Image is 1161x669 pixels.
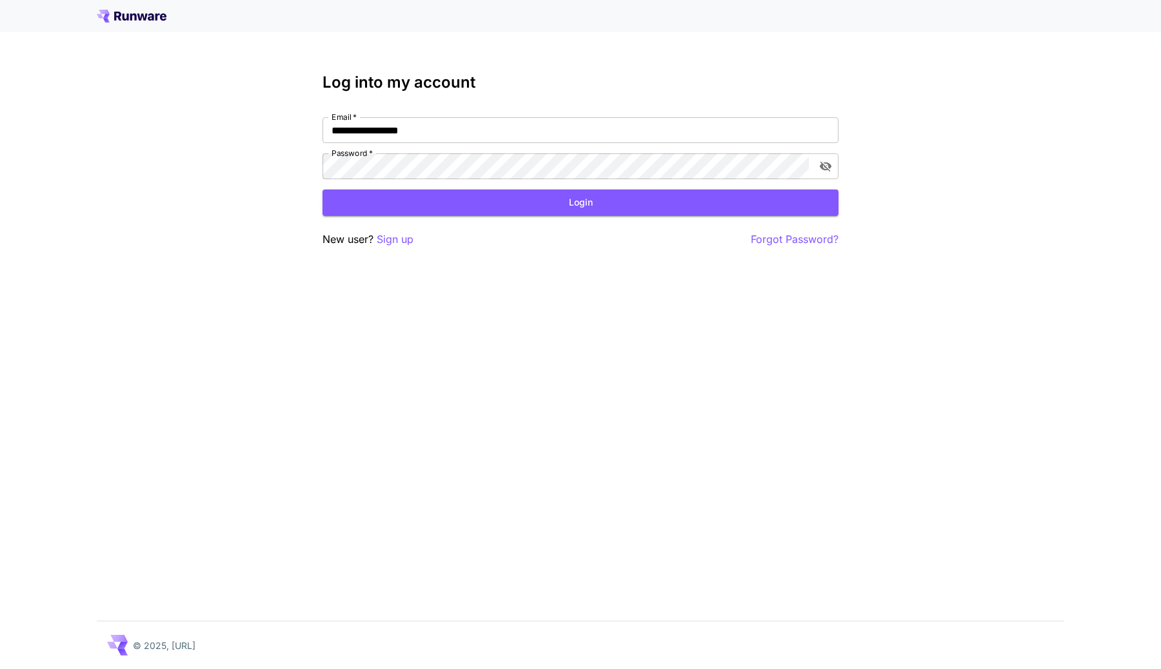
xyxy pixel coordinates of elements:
label: Password [332,148,373,159]
label: Email [332,111,357,122]
p: © 2025, [URL] [133,639,195,652]
p: New user? [322,231,413,247]
button: Login [322,189,838,216]
button: toggle password visibility [814,155,837,178]
button: Forgot Password? [751,231,838,247]
h3: Log into my account [322,73,838,92]
button: Sign up [377,231,413,247]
